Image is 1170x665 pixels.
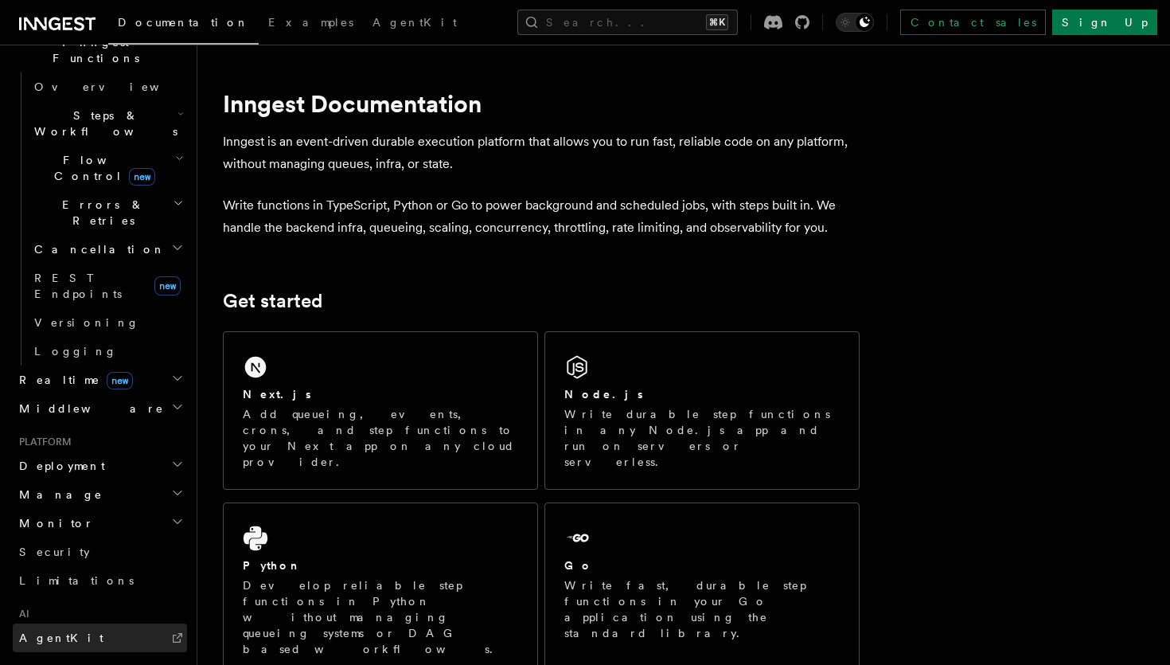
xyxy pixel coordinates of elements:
span: Documentation [118,16,249,29]
a: Get started [223,290,322,312]
span: Realtime [13,372,133,388]
a: Logging [28,337,187,366]
span: Inngest Functions [13,34,172,66]
span: Steps & Workflows [28,108,177,139]
button: Steps & Workflows [28,101,187,146]
span: Versioning [34,316,139,329]
span: Middleware [13,401,164,417]
p: Write fast, durable step functions in your Go application using the standard library. [564,577,840,641]
span: Platform [13,436,72,448]
button: Search...⌘K [517,10,738,35]
button: Middleware [13,394,187,423]
button: Flow Controlnew [28,146,187,190]
span: REST Endpoints [34,272,122,300]
h2: Python [243,557,302,573]
p: Develop reliable step functions in Python without managing queueing systems or DAG based workflows. [243,577,518,657]
span: Logging [34,345,117,358]
p: Add queueing, events, crons, and step functions to your Next app on any cloud provider. [243,406,518,470]
span: Examples [268,16,353,29]
a: Security [13,538,187,566]
button: Monitor [13,509,187,538]
kbd: ⌘K [706,14,728,30]
a: Overview [28,72,187,101]
span: Security [19,546,90,558]
p: Write durable step functions in any Node.js app and run on servers or serverless. [564,406,840,470]
button: Manage [13,480,187,509]
a: AgentKit [13,624,187,652]
a: Versioning [28,308,187,337]
h2: Go [564,557,593,573]
a: Documentation [108,5,259,45]
a: AgentKit [363,5,466,43]
button: Deployment [13,452,187,480]
button: Realtimenew [13,366,187,394]
a: Sign Up [1052,10,1157,35]
span: AgentKit [372,16,457,29]
h1: Inngest Documentation [223,89,860,118]
span: AI [13,608,29,620]
a: Contact sales [900,10,1046,35]
span: Cancellation [28,241,166,257]
div: Inngest Functions [13,72,187,366]
span: new [107,372,133,389]
button: Inngest Functions [13,28,187,72]
p: Write functions in TypeScript, Python or Go to power background and scheduled jobs, with steps bu... [223,194,860,239]
span: Overview [34,80,198,93]
a: Next.jsAdd queueing, events, crons, and step functions to your Next app on any cloud provider. [223,331,538,490]
button: Toggle dark mode [836,13,874,32]
span: Manage [13,487,103,503]
span: Flow Control [28,152,175,184]
button: Cancellation [28,235,187,264]
span: Limitations [19,574,134,587]
h2: Node.js [564,386,643,402]
a: Examples [259,5,363,43]
span: new [129,168,155,186]
h2: Next.js [243,386,311,402]
span: Monitor [13,515,94,531]
a: Limitations [13,566,187,595]
span: Errors & Retries [28,197,173,229]
span: AgentKit [19,632,103,644]
span: Deployment [13,458,105,474]
button: Errors & Retries [28,190,187,235]
span: new [154,276,181,295]
p: Inngest is an event-driven durable execution platform that allows you to run fast, reliable code ... [223,131,860,175]
a: Node.jsWrite durable step functions in any Node.js app and run on servers or serverless. [544,331,860,490]
a: REST Endpointsnew [28,264,187,308]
